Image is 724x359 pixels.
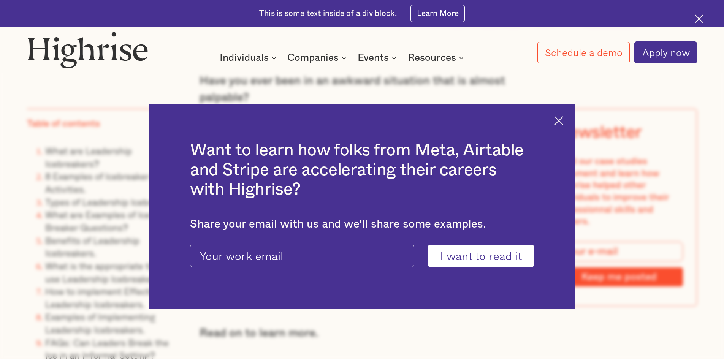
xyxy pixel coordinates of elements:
form: current-ascender-blog-article-modal-form [190,245,534,267]
a: Learn More [410,5,465,22]
img: Cross icon [554,116,563,125]
div: Events [358,53,399,62]
div: Share your email with us and we'll share some examples. [190,218,534,231]
input: I want to read it [428,245,534,267]
div: Events [358,53,389,62]
div: This is some text inside of a div block. [259,8,397,19]
div: Resources [408,53,456,62]
div: Individuals [220,53,269,62]
img: Highrise logo [27,32,148,68]
img: Cross icon [695,14,703,23]
div: Individuals [220,53,279,62]
h2: Want to learn how folks from Meta, Airtable and Stripe are accelerating their careers with Highrise? [190,141,534,199]
div: Resources [408,53,466,62]
input: Your work email [190,245,414,267]
div: Companies [287,53,339,62]
a: Apply now [634,41,697,63]
div: Companies [287,53,349,62]
a: Schedule a demo [537,42,630,63]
